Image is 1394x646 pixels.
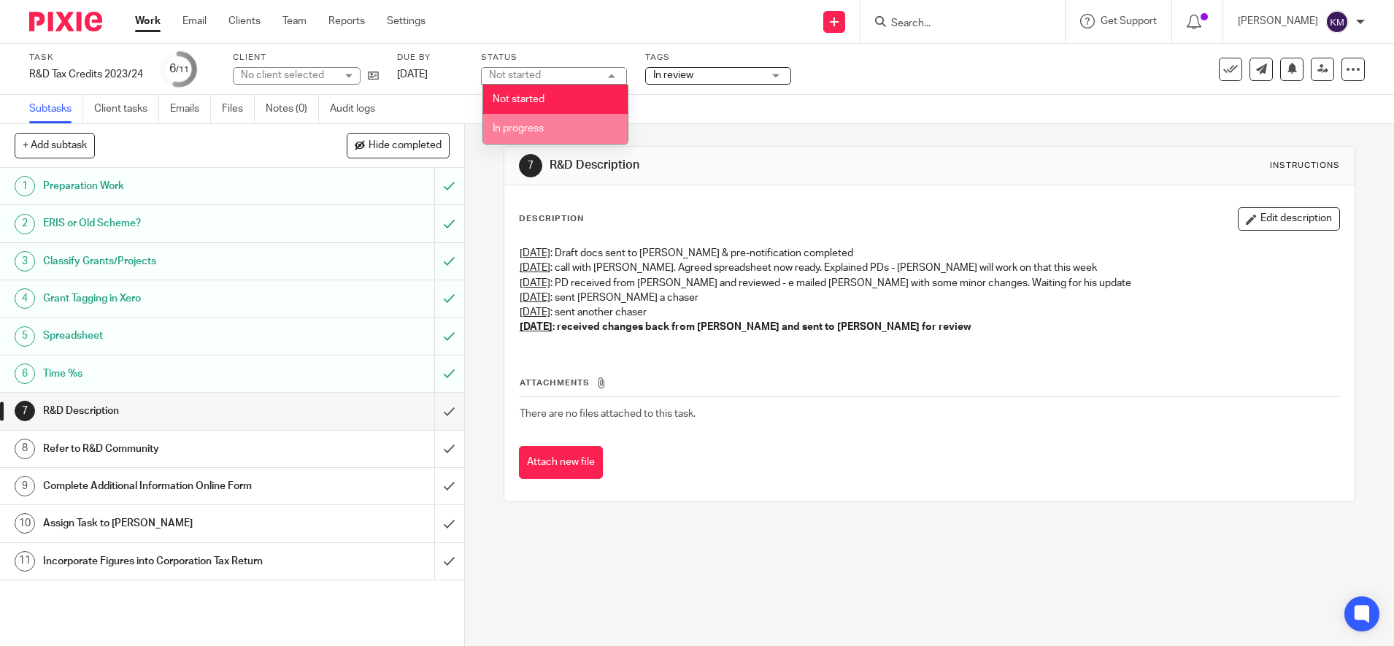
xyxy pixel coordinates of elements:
[15,476,35,496] div: 9
[520,322,971,332] strong: : received changes back from [PERSON_NAME] and sent to [PERSON_NAME] for review
[43,288,294,309] h1: Grant Tagging in Xero
[328,14,365,28] a: Reports
[520,276,1339,291] p: : PD received from [PERSON_NAME] and reviewed - e mailed [PERSON_NAME] with some minor changes. W...
[135,14,161,28] a: Work
[520,322,552,332] u: [DATE]
[43,475,294,497] h1: Complete Additional Information Online Form
[520,379,590,387] span: Attachments
[387,14,425,28] a: Settings
[15,288,35,309] div: 4
[241,68,336,82] div: No client selected
[15,439,35,459] div: 8
[182,14,207,28] a: Email
[15,133,95,158] button: + Add subtask
[43,363,294,385] h1: Time %s
[43,512,294,534] h1: Assign Task to [PERSON_NAME]
[43,325,294,347] h1: Spreadsheet
[520,246,1339,261] p: : Draft docs sent to [PERSON_NAME] & pre-notification completed
[520,263,550,273] u: [DATE]
[43,175,294,197] h1: Preparation Work
[347,133,450,158] button: Hide completed
[43,400,294,422] h1: R&D Description
[519,446,603,479] button: Attach new file
[222,95,255,123] a: Files
[15,176,35,196] div: 1
[890,18,1021,31] input: Search
[29,95,83,123] a: Subtasks
[15,364,35,384] div: 6
[489,70,541,80] div: Not started
[645,52,791,64] label: Tags
[520,293,550,303] u: [DATE]
[520,305,1339,320] p: : sent another chaser
[330,95,386,123] a: Audit logs
[519,154,542,177] div: 7
[1101,16,1157,26] span: Get Support
[170,95,211,123] a: Emails
[266,95,319,123] a: Notes (0)
[520,248,550,258] u: [DATE]
[653,70,693,80] span: In review
[29,52,143,64] label: Task
[176,66,189,74] small: /11
[493,94,544,104] span: Not started
[397,52,463,64] label: Due by
[29,67,143,82] div: R&amp;D Tax Credits 2023/24
[1325,10,1349,34] img: svg%3E
[1238,14,1318,28] p: [PERSON_NAME]
[43,550,294,572] h1: Incorporate Figures into Corporation Tax Return
[29,12,102,31] img: Pixie
[282,14,307,28] a: Team
[15,214,35,234] div: 2
[481,52,627,64] label: Status
[520,307,550,318] u: [DATE]
[233,52,379,64] label: Client
[520,409,696,419] span: There are no files attached to this task.
[397,69,428,80] span: [DATE]
[520,261,1339,275] p: : call with [PERSON_NAME]. Agreed spreadsheet now ready. Explained PDs - [PERSON_NAME] will work ...
[43,212,294,234] h1: ERIS or Old Scheme?
[29,67,143,82] div: R&D Tax Credits 2023/24
[94,95,159,123] a: Client tasks
[520,278,550,288] u: [DATE]
[15,513,35,534] div: 10
[43,250,294,272] h1: Classify Grants/Projects
[15,401,35,421] div: 7
[1238,207,1340,231] button: Edit description
[169,61,189,77] div: 6
[493,123,544,134] span: In progress
[15,551,35,572] div: 11
[15,326,35,347] div: 5
[550,158,960,173] h1: R&D Description
[228,14,261,28] a: Clients
[520,291,1339,305] p: : sent [PERSON_NAME] a chaser
[1270,160,1340,172] div: Instructions
[369,140,442,152] span: Hide completed
[15,251,35,272] div: 3
[43,438,294,460] h1: Refer to R&D Community
[519,213,584,225] p: Description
